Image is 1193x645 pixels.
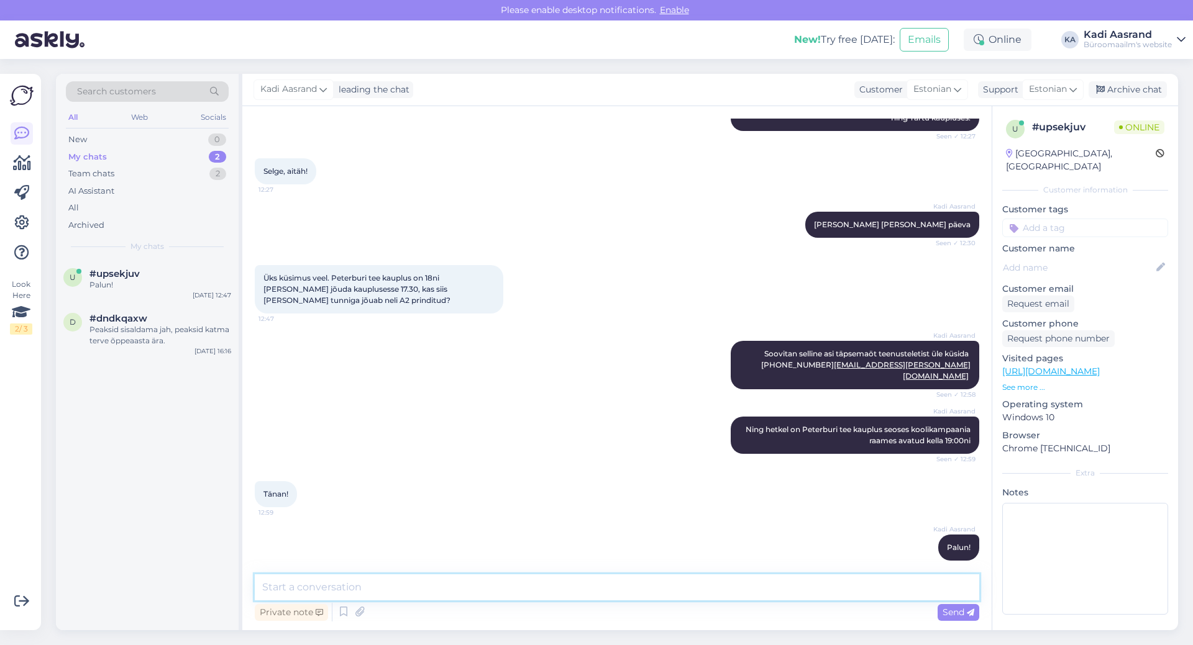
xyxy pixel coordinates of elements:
span: #upsekjuv [89,268,140,279]
span: Tänan! [263,489,288,498]
span: 12:47 [258,314,305,323]
div: [DATE] 12:47 [193,291,231,300]
span: Kadi Aasrand [929,407,976,416]
span: Estonian [1029,83,1067,96]
div: Büroomaailm's website [1084,40,1172,50]
div: [GEOGRAPHIC_DATA], [GEOGRAPHIC_DATA] [1006,147,1156,173]
div: Peaksid sisaldama jah, peaksid katma terve õppeaasta ära. [89,324,231,346]
div: Web [129,109,150,125]
img: Askly Logo [10,84,34,107]
span: Send [943,607,974,618]
p: Customer phone [1002,317,1168,330]
div: New [68,133,87,146]
span: Kadi Aasrand [929,202,976,211]
div: Team chats [68,168,114,180]
p: Chrome [TECHNICAL_ID] [1002,442,1168,455]
div: KA [1061,31,1079,48]
span: Seen ✓ 12:59 [929,454,976,464]
div: 2 [209,168,226,180]
span: Online [1114,120,1164,134]
div: Look Here [10,279,32,335]
p: Notes [1002,486,1168,499]
div: Try free [DATE]: [794,32,895,47]
p: Customer email [1002,282,1168,295]
span: Selge, aitäh! [263,166,308,176]
div: 2 / 3 [10,323,32,335]
span: 13:01 [929,561,976,571]
div: Socials [198,109,229,125]
div: leading the chat [334,83,409,96]
span: [PERSON_NAME] [PERSON_NAME] päeva [814,220,971,229]
p: Customer name [1002,242,1168,255]
div: Request phone number [1002,330,1115,347]
span: Ning hetkel on Peterburi tee kauplus seoses koolikampaania raames avatud kella 19:00ni [746,425,972,445]
span: d [70,317,76,327]
span: Soovitan selline asi täpsemaöt teenusteletist üle küsida [PHONE_NUMBER] [761,349,971,381]
p: Visited pages [1002,352,1168,365]
span: Seen ✓ 12:58 [929,390,976,399]
div: AI Assistant [68,185,114,197]
span: My chats [130,241,164,252]
div: 0 [208,133,226,146]
div: Kadi Aasrand [1084,30,1172,40]
div: Palun! [89,279,231,291]
span: #dndkqaxw [89,313,147,324]
div: All [68,202,79,214]
span: Seen ✓ 12:30 [929,238,976,248]
div: [DATE] 16:16 [194,346,231,356]
div: # upsekjuv [1032,120,1114,135]
input: Add a tag [1002,219,1168,237]
span: Palun! [947,543,971,552]
span: Search customers [77,85,156,98]
a: Kadi AasrandBüroomaailm's website [1084,30,1186,50]
input: Add name [1003,261,1154,274]
div: Online [964,29,1031,51]
span: Üks küsimus veel. Peterburi tee kauplus on 18ni [PERSON_NAME] jõuda kauplusesse 17.30, kas siis [... [263,273,450,305]
span: u [1012,124,1018,133]
span: Enable [656,4,693,16]
span: Seen ✓ 12:27 [929,132,976,141]
b: New! [794,34,821,45]
div: Request email [1002,295,1074,312]
p: Browser [1002,429,1168,442]
span: u [70,273,76,282]
div: Customer [854,83,903,96]
div: Extra [1002,467,1168,479]
span: 12:27 [258,185,305,194]
p: Operating system [1002,398,1168,411]
p: Customer tags [1002,203,1168,216]
a: [EMAIL_ADDRESS][PERSON_NAME][DOMAIN_NAME] [834,360,971,381]
div: Archive chat [1089,81,1167,98]
div: All [66,109,80,125]
p: Windows 10 [1002,411,1168,424]
div: Customer information [1002,184,1168,196]
span: Kadi Aasrand [260,83,317,96]
div: My chats [68,151,107,163]
div: Archived [68,219,104,232]
div: 2 [209,151,226,163]
div: Support [978,83,1018,96]
span: Kadi Aasrand [929,331,976,340]
span: 12:59 [258,508,305,517]
span: Kadi Aasrand [929,525,976,534]
span: Estonian [913,83,951,96]
button: Emails [900,28,949,52]
a: [URL][DOMAIN_NAME] [1002,366,1100,377]
p: See more ... [1002,382,1168,393]
div: Private note [255,604,328,621]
